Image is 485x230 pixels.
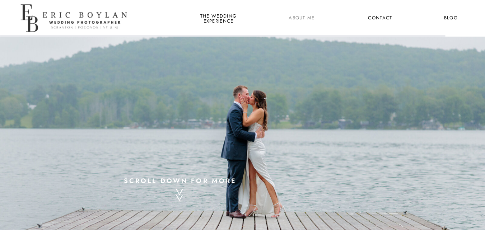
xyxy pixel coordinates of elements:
a: About Me [284,14,319,23]
a: scroll down for more [118,175,243,185]
a: Blog [438,14,464,23]
a: the wedding experience [199,14,238,23]
a: Contact [367,14,393,23]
